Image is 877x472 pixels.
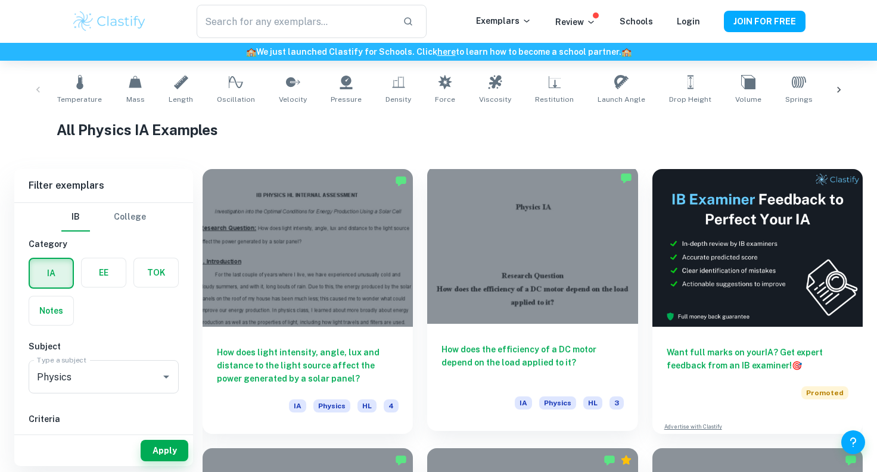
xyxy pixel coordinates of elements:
[669,94,711,105] span: Drop Height
[652,169,863,327] img: Thumbnail
[479,94,511,105] span: Viscosity
[158,368,175,385] button: Open
[667,346,848,372] h6: Want full marks on your IA ? Get expert feedback from an IB examiner!
[620,17,653,26] a: Schools
[71,10,147,33] img: Clastify logo
[134,258,178,287] button: TOK
[203,169,413,434] a: How does light intensity, angle, lux and distance to the light source affect the power generated ...
[313,399,350,412] span: Physics
[217,94,255,105] span: Oscillation
[29,412,179,426] h6: Criteria
[583,396,602,410] span: HL
[724,11,806,32] button: JOIN FOR FREE
[30,259,73,287] button: IA
[29,237,179,251] h6: Category
[331,94,362,105] span: Pressure
[539,396,576,410] span: Physics
[792,361,802,370] span: 🎯
[357,399,377,412] span: HL
[279,94,307,105] span: Velocity
[395,454,407,466] img: Marked
[197,5,393,38] input: Search for any exemplars...
[664,423,722,431] a: Advertise with Clastify
[735,94,761,105] span: Volume
[29,296,73,325] button: Notes
[14,169,193,202] h6: Filter exemplars
[114,203,146,232] button: College
[535,94,574,105] span: Restitution
[841,430,865,454] button: Help and Feedback
[29,340,179,353] h6: Subject
[217,346,399,385] h6: How does light intensity, angle, lux and distance to the light source affect the power generated ...
[82,258,126,287] button: EE
[621,47,632,57] span: 🏫
[57,94,102,105] span: Temperature
[620,454,632,466] div: Premium
[141,440,188,461] button: Apply
[246,47,256,57] span: 🏫
[126,94,145,105] span: Mass
[801,386,848,399] span: Promoted
[384,399,399,412] span: 4
[604,454,615,466] img: Marked
[441,343,623,382] h6: How does the efficiency of a DC motor depend on the load applied to it?
[61,203,90,232] button: IB
[845,454,857,466] img: Marked
[395,175,407,187] img: Marked
[476,14,531,27] p: Exemplars
[57,119,820,140] h1: All Physics IA Examples
[785,94,813,105] span: Springs
[620,172,632,184] img: Marked
[555,15,596,29] p: Review
[289,399,306,412] span: IA
[61,203,146,232] div: Filter type choice
[609,396,624,410] span: 3
[598,94,645,105] span: Launch Angle
[652,169,863,434] a: Want full marks on yourIA? Get expert feedback from an IB examiner!PromotedAdvertise with Clastify
[677,17,700,26] a: Login
[515,396,532,410] span: IA
[37,355,86,365] label: Type a subject
[2,45,875,58] h6: We just launched Clastify for Schools. Click to learn how to become a school partner.
[385,94,411,105] span: Density
[427,169,637,434] a: How does the efficiency of a DC motor depend on the load applied to it?IAPhysicsHL3
[435,94,455,105] span: Force
[169,94,193,105] span: Length
[437,47,456,57] a: here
